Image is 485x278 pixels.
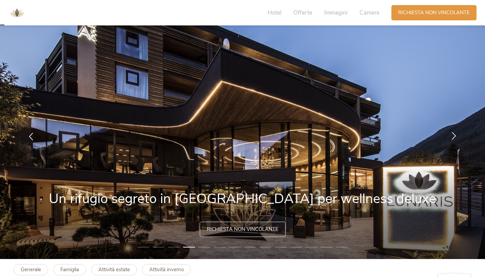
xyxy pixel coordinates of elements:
b: Famiglia [60,266,79,273]
img: AMONTI & LUNARIS Wellnessresort [7,3,27,23]
b: Generale [21,266,41,273]
span: Richiesta non vincolante [398,9,470,16]
a: Attività estate [91,264,137,275]
a: Generale [14,264,48,275]
span: Camere [360,9,380,17]
a: Attività inverno [142,264,191,275]
b: Attività inverno [149,266,184,273]
a: Famiglia [53,264,86,275]
span: Immagini [324,9,348,17]
span: Hotel [268,9,282,17]
span: Offerte [293,9,312,17]
a: AMONTI & LUNARIS Wellnessresort [7,10,27,15]
b: Attività estate [98,266,130,273]
span: Richiesta non vincolante [207,226,278,233]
